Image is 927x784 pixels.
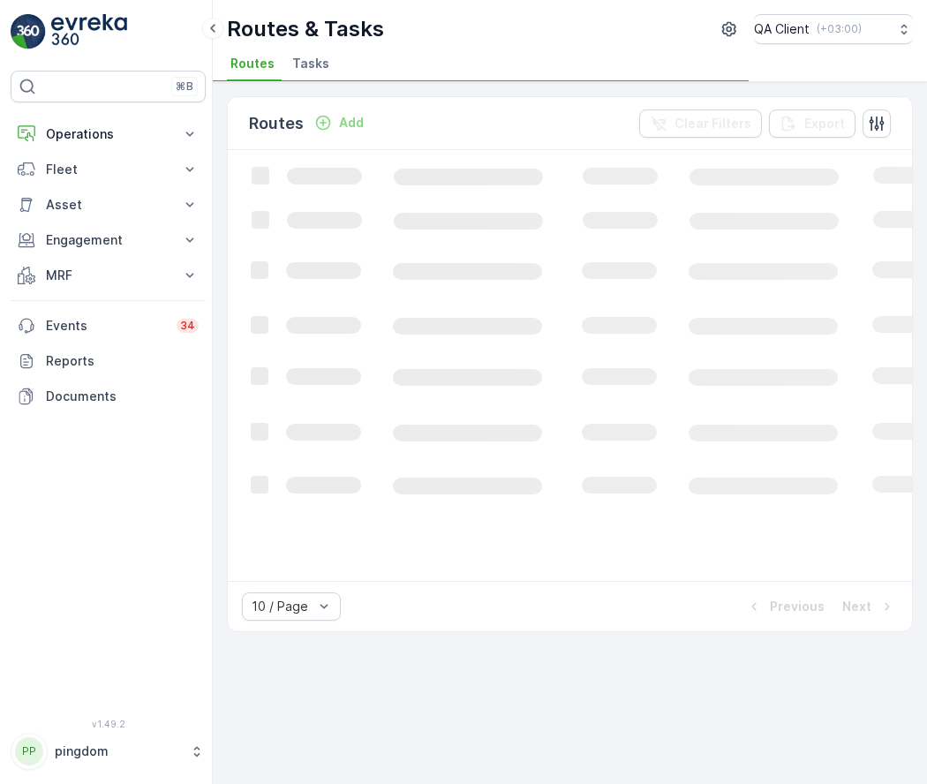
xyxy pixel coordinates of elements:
button: Export [769,109,855,138]
button: MRF [11,258,206,293]
img: logo [11,14,46,49]
p: Asset [46,196,170,214]
a: Reports [11,343,206,379]
span: Tasks [292,55,329,72]
p: 34 [180,319,195,333]
p: Previous [770,598,825,615]
p: Export [804,115,845,132]
p: Engagement [46,231,170,249]
p: Fleet [46,161,170,178]
span: Routes [230,55,275,72]
p: ⌘B [176,79,193,94]
p: Events [46,317,166,335]
button: Next [840,596,898,617]
img: logo_light-DOdMpM7g.png [51,14,127,49]
button: Operations [11,117,206,152]
p: ( +03:00 ) [817,22,862,36]
p: Documents [46,388,199,405]
p: QA Client [754,20,810,38]
p: Routes [249,111,304,136]
p: Operations [46,125,170,143]
button: QA Client(+03:00) [754,14,913,44]
button: Previous [743,596,826,617]
a: Documents [11,379,206,414]
p: Routes & Tasks [227,15,384,43]
p: Next [842,598,871,615]
p: Add [339,114,364,132]
button: Add [307,112,371,133]
span: v 1.49.2 [11,719,206,729]
p: Clear Filters [675,115,751,132]
a: Events34 [11,308,206,343]
button: Engagement [11,222,206,258]
p: MRF [46,267,170,284]
div: PP [15,737,43,765]
p: Reports [46,352,199,370]
button: Asset [11,187,206,222]
button: Fleet [11,152,206,187]
button: PPpingdom [11,733,206,770]
button: Clear Filters [639,109,762,138]
p: pingdom [55,743,181,760]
